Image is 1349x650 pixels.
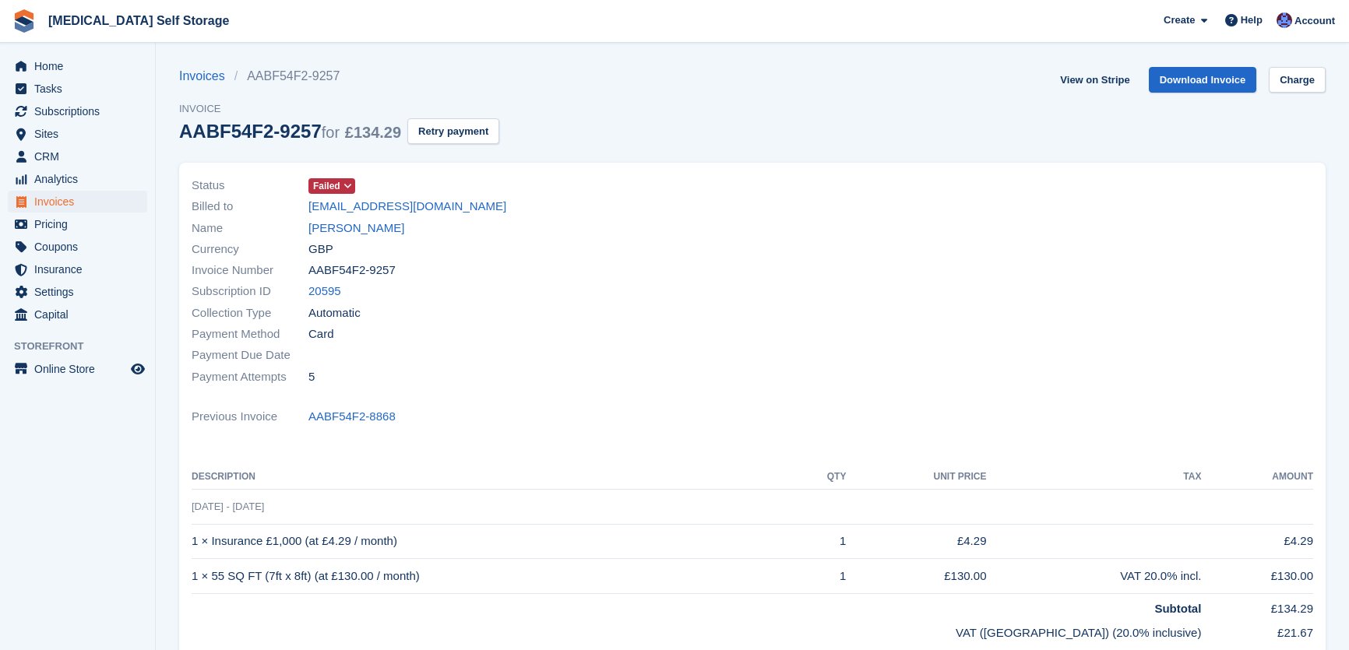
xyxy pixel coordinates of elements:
[8,191,147,213] a: menu
[8,236,147,258] a: menu
[14,339,155,354] span: Storefront
[192,465,795,490] th: Description
[345,124,401,141] span: £134.29
[986,465,1201,490] th: Tax
[1294,13,1335,29] span: Account
[8,55,147,77] a: menu
[1201,524,1313,559] td: £4.29
[308,220,404,237] a: [PERSON_NAME]
[1269,67,1326,93] a: Charge
[795,465,846,490] th: QTY
[308,283,341,300] a: 20595
[179,101,499,117] span: Invoice
[308,177,355,195] a: Failed
[1201,559,1313,594] td: £130.00
[1201,594,1313,618] td: £134.29
[846,465,986,490] th: Unit Price
[129,360,147,378] a: Preview store
[192,262,308,279] span: Invoice Number
[192,220,308,237] span: Name
[192,177,308,195] span: Status
[1149,67,1257,93] a: Download Invoice
[8,168,147,190] a: menu
[308,241,333,258] span: GBP
[34,55,128,77] span: Home
[8,358,147,380] a: menu
[34,100,128,122] span: Subscriptions
[308,325,334,343] span: Card
[8,258,147,280] a: menu
[308,304,361,322] span: Automatic
[322,124,340,141] span: for
[192,346,308,364] span: Payment Due Date
[192,559,795,594] td: 1 × 55 SQ FT (7ft x 8ft) (at £130.00 / month)
[192,325,308,343] span: Payment Method
[179,121,401,142] div: AABF54F2-9257
[1277,12,1292,28] img: Helen Walker
[8,123,147,145] a: menu
[1201,465,1313,490] th: Amount
[1154,602,1201,615] strong: Subtotal
[8,213,147,235] a: menu
[34,168,128,190] span: Analytics
[986,567,1201,585] div: VAT 20.0% incl.
[42,8,235,33] a: [MEDICAL_DATA] Self Storage
[192,368,308,386] span: Payment Attempts
[34,191,128,213] span: Invoices
[308,368,315,386] span: 5
[407,118,499,144] button: Retry payment
[192,283,308,300] span: Subscription ID
[1054,67,1136,93] a: View on Stripe
[313,179,340,193] span: Failed
[8,146,147,167] a: menu
[34,213,128,235] span: Pricing
[308,262,396,279] span: AABF54F2-9257
[308,198,506,216] a: [EMAIL_ADDRESS][DOMAIN_NAME]
[846,524,986,559] td: £4.29
[192,408,308,426] span: Previous Invoice
[308,408,396,426] a: AABF54F2-8868
[1164,12,1195,28] span: Create
[1241,12,1263,28] span: Help
[34,304,128,325] span: Capital
[795,524,846,559] td: 1
[34,281,128,303] span: Settings
[12,9,36,33] img: stora-icon-8386f47178a22dfd0bd8f6a31ec36ba5ce8667c1dd55bd0f319d3a0aa187defe.svg
[795,559,846,594] td: 1
[8,100,147,122] a: menu
[34,236,128,258] span: Coupons
[8,304,147,325] a: menu
[34,78,128,100] span: Tasks
[192,618,1201,642] td: VAT ([GEOGRAPHIC_DATA]) (20.0% inclusive)
[192,524,795,559] td: 1 × Insurance £1,000 (at £4.29 / month)
[8,78,147,100] a: menu
[179,67,234,86] a: Invoices
[34,258,128,280] span: Insurance
[34,358,128,380] span: Online Store
[192,198,308,216] span: Billed to
[192,304,308,322] span: Collection Type
[34,146,128,167] span: CRM
[192,501,264,512] span: [DATE] - [DATE]
[34,123,128,145] span: Sites
[1201,618,1313,642] td: £21.67
[179,67,499,86] nav: breadcrumbs
[8,281,147,303] a: menu
[192,241,308,258] span: Currency
[846,559,986,594] td: £130.00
